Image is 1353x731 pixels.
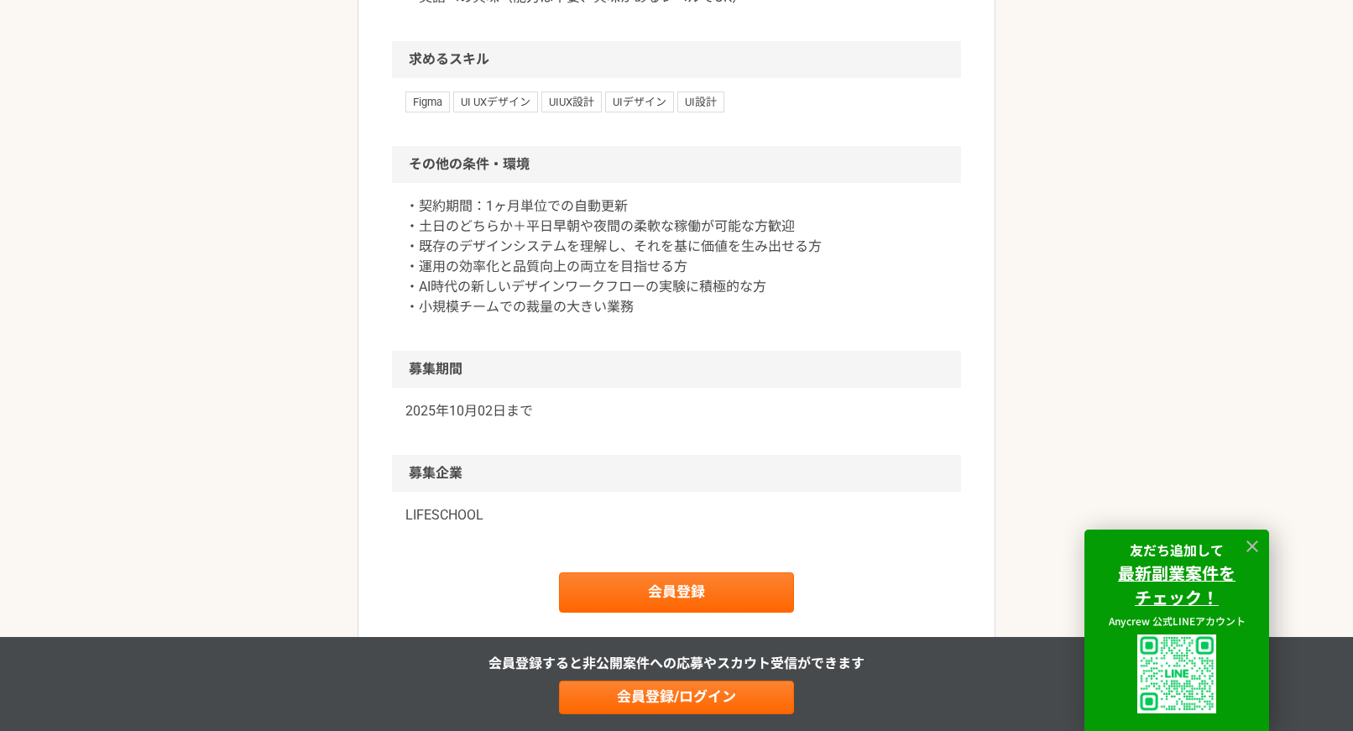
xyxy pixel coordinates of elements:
a: 会員登録 [559,572,794,613]
p: 会員登録すると非公開案件への応募やスカウト受信ができます [488,654,865,674]
p: ・契約期間：1ヶ月単位での自動更新 ・土日のどちらか＋平日早朝や夜間の柔軟な稼働が可能な方歓迎 ・既存のデザインシステムを理解し、それを基に価値を生み出せる方 ・運用の効率化と品質向上の両立を目... [405,196,948,317]
h2: 求めるスキル [392,41,961,78]
span: UIUX設計 [541,91,602,112]
a: 会員登録/ログイン [559,681,794,714]
p: 2025年10月02日まで [405,401,948,421]
a: チェック！ [1135,588,1219,608]
a: LIFESCHOOL [405,505,948,525]
strong: チェック！ [1135,585,1219,609]
a: 最新副業案件を [1118,564,1235,584]
strong: 友だち追加して [1130,540,1224,560]
h2: 募集期間 [392,351,961,388]
span: UI設計 [677,91,724,112]
h2: その他の条件・環境 [392,146,961,183]
span: Anycrew 公式LINEアカウント [1109,614,1246,628]
strong: 最新副業案件を [1118,561,1235,585]
span: UI UXデザイン [453,91,538,112]
span: Figma [405,91,450,112]
img: uploaded%2F9x3B4GYyuJhK5sXzQK62fPT6XL62%2F_1i3i91es70ratxpc0n6.png [1137,634,1216,713]
span: UIデザイン [605,91,674,112]
h2: 募集企業 [392,455,961,492]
